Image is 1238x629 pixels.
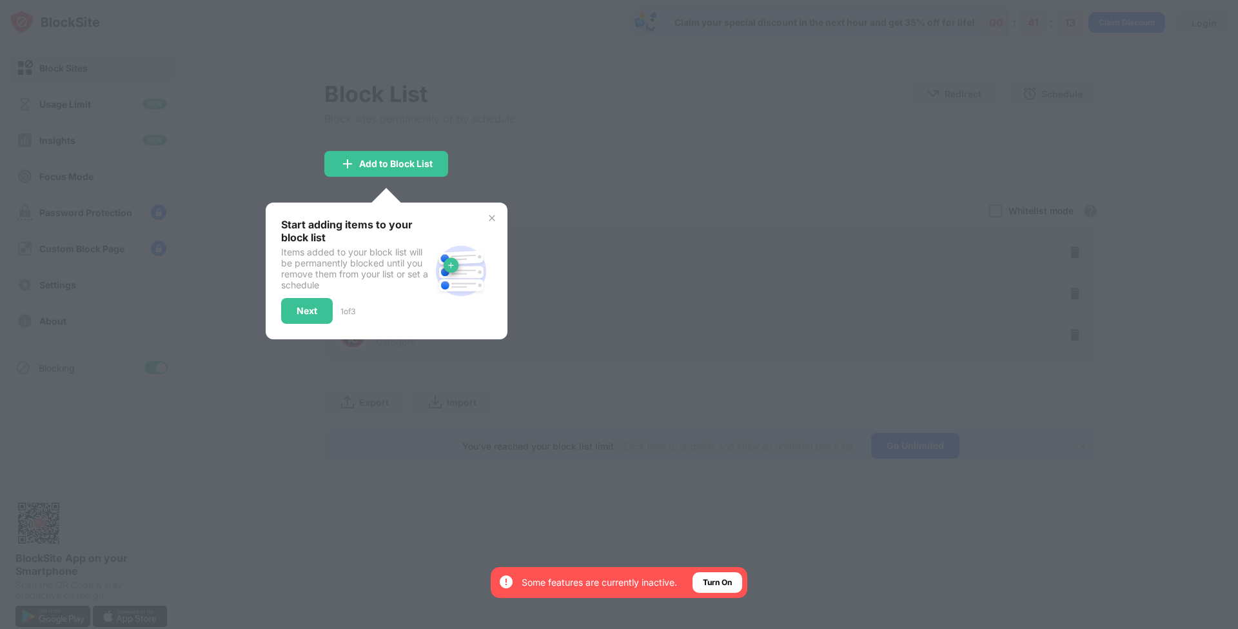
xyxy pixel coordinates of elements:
div: Start adding items to your block list [281,218,430,244]
img: x-button.svg [487,213,497,223]
div: Next [297,306,317,316]
div: Items added to your block list will be permanently blocked until you remove them from your list o... [281,246,430,290]
img: block-site.svg [430,240,492,302]
div: 1 of 3 [340,306,355,316]
div: Add to Block List [359,159,433,169]
div: Turn On [703,576,732,589]
img: error-circle-white.svg [498,574,514,590]
div: Some features are currently inactive. [522,576,677,589]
